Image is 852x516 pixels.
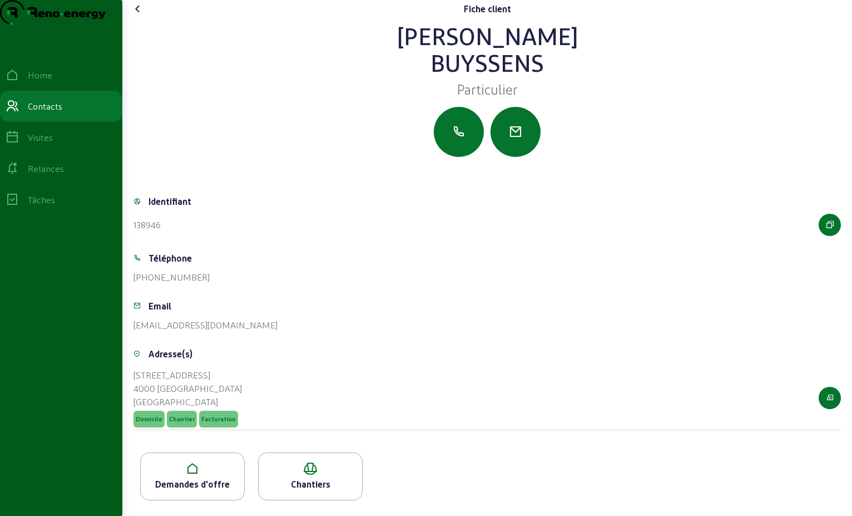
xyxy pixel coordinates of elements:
span: Chantier [169,415,195,423]
div: BUYSSENS [133,49,841,76]
div: Email [148,299,171,313]
div: Contacts [28,100,62,113]
div: [EMAIL_ADDRESS][DOMAIN_NAME] [133,318,278,332]
div: Particulier [133,80,841,98]
div: [STREET_ADDRESS] [133,368,242,382]
div: Visites [28,131,53,144]
div: Tâches [28,193,55,207]
div: Relances [28,162,64,175]
div: Home [28,68,52,82]
div: [PERSON_NAME] [133,22,841,49]
div: Chantiers [259,478,362,491]
span: Facturation [201,415,236,423]
div: Fiche client [464,2,511,16]
div: Adresse(s) [148,347,192,361]
div: Téléphone [148,252,192,265]
div: 4000 [GEOGRAPHIC_DATA] [133,382,242,395]
div: Identifiant [148,195,191,208]
div: [PHONE_NUMBER] [133,271,210,284]
div: Demandes d'offre [141,478,244,491]
div: 138946 [133,218,161,232]
div: [GEOGRAPHIC_DATA] [133,395,242,409]
span: Domicile [136,415,162,423]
